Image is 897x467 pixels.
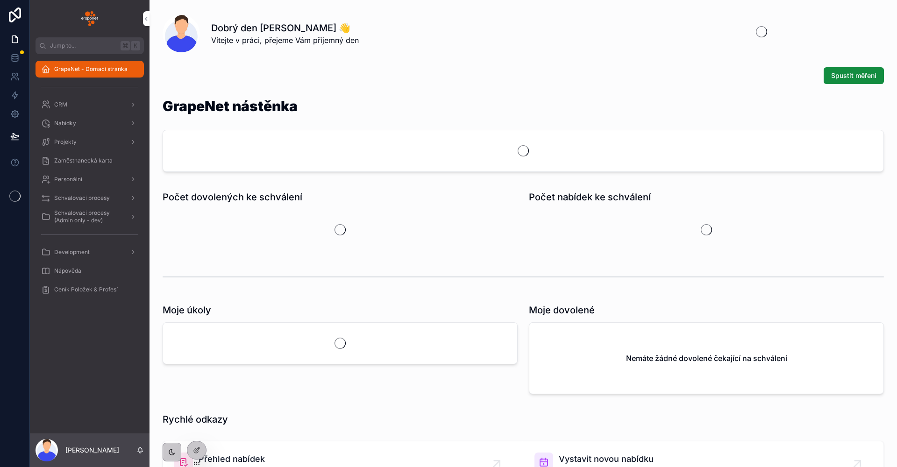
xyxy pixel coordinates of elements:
[163,99,298,113] h1: GrapeNet nástěnka
[54,194,110,202] span: Schvalovací procesy
[36,262,144,279] a: Nápověda
[36,281,144,298] a: Ceník Položek & Profesí
[54,248,90,256] span: Development
[626,353,787,364] h2: Nemáte žádné dovolené čekající na schválení
[831,71,876,80] span: Spustit měření
[36,61,144,78] a: GrapeNet - Domací stránka
[54,101,67,108] span: CRM
[211,21,359,35] h1: Dobrý den [PERSON_NAME] 👋
[529,304,595,317] h1: Moje dovolené
[163,304,211,317] h1: Moje úkoly
[36,171,144,188] a: Personální
[824,67,884,84] button: Spustit měření
[36,244,144,261] a: Development
[54,286,118,293] span: Ceník Položek & Profesí
[199,453,348,466] span: Přehled nabídek
[559,453,669,466] span: Vystavit novou nabídku
[36,208,144,225] a: Schvalovací procesy (Admin only - dev)
[163,413,228,426] h1: Rychlé odkazy
[36,37,144,54] button: Jump to...K
[54,176,82,183] span: Personální
[36,190,144,206] a: Schvalovací procesy
[36,96,144,113] a: CRM
[163,191,302,204] h1: Počet dovolených ke schválení
[65,446,119,455] p: [PERSON_NAME]
[54,209,122,224] span: Schvalovací procesy (Admin only - dev)
[36,152,144,169] a: Zaměstnanecká karta
[132,42,139,50] span: K
[54,120,76,127] span: Nabídky
[54,267,81,275] span: Nápověda
[54,138,77,146] span: Projekty
[36,134,144,150] a: Projekty
[36,115,144,132] a: Nabídky
[54,65,128,73] span: GrapeNet - Domací stránka
[54,157,113,164] span: Zaměstnanecká karta
[81,11,98,26] img: App logo
[211,35,359,46] span: Vítejte v práci, přejeme Vám příjemný den
[30,54,149,310] div: scrollable content
[50,42,117,50] span: Jump to...
[529,191,651,204] h1: Počet nabídek ke schválení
